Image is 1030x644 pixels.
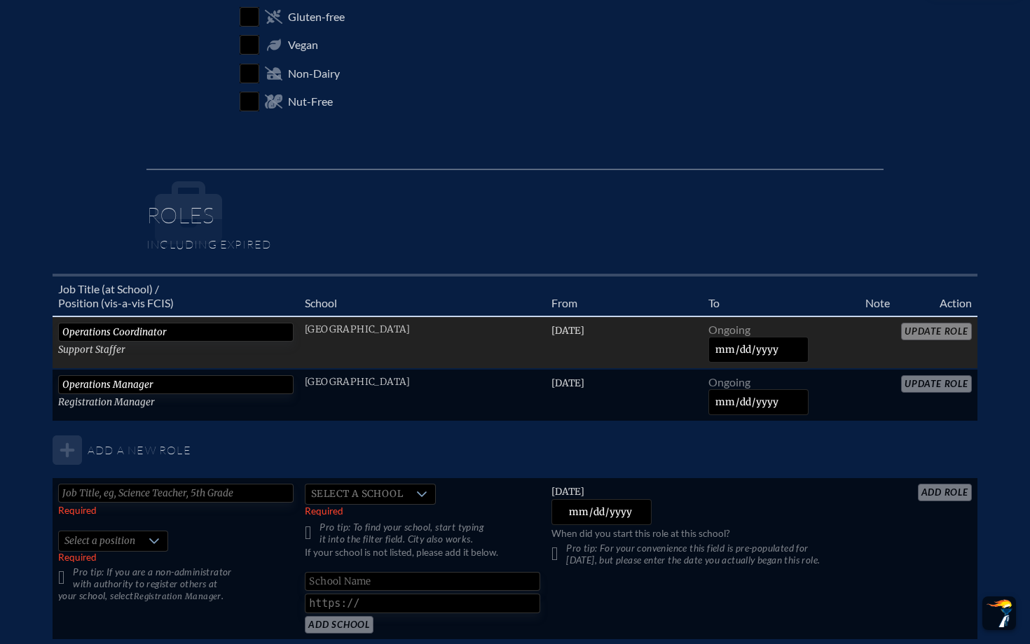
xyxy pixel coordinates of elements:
[305,521,540,545] p: Pro tip: To find your school, start typing it into the filter field. City also works.
[305,505,343,517] label: Required
[288,10,345,24] span: Gluten-free
[146,237,884,251] p: Including expired
[58,505,97,517] label: Required
[53,275,299,316] th: Job Title (at School) / Position (vis-a-vis FCIS)
[58,484,294,503] input: Job Title, eg, Science Teacher, 5th Grade
[58,344,125,356] span: Support Staffer
[551,528,854,540] p: When did you start this role at this school?
[146,204,884,237] h1: Roles
[708,323,750,336] span: Ongoing
[288,38,318,52] span: Vegan
[551,486,584,498] span: [DATE]
[134,591,221,601] span: Registration Manager
[288,94,333,108] span: Nut-Free
[58,566,294,602] p: Pro tip: If you are a non-administrator with authority to register others at your school, select .
[305,484,408,504] span: Select a school
[703,275,860,316] th: To
[58,552,97,563] span: Required
[895,275,977,316] th: Action
[551,542,854,566] p: Pro tip: For your convenience this field is pre-populated for [DATE], but please enter the date y...
[288,66,340,80] span: Non-Dairy
[551,377,584,389] span: [DATE]
[708,375,750,388] span: Ongoing
[982,596,1016,630] button: Scroll Top
[860,275,895,316] th: Note
[305,547,498,570] label: If your school is not listed, please add it below.
[58,396,155,408] span: Registration Manager
[551,325,584,337] span: [DATE]
[58,375,294,394] input: Eg, Science Teacher, 5th Grade
[58,323,294,342] input: Eg, Science Teacher, 5th Grade
[985,599,1013,627] img: To the top
[305,376,411,388] span: [GEOGRAPHIC_DATA]
[546,275,703,316] th: From
[305,323,411,335] span: [GEOGRAPHIC_DATA]
[299,275,546,316] th: School
[59,531,141,551] span: Select a position
[305,594,540,613] input: https://
[305,572,540,591] input: School Name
